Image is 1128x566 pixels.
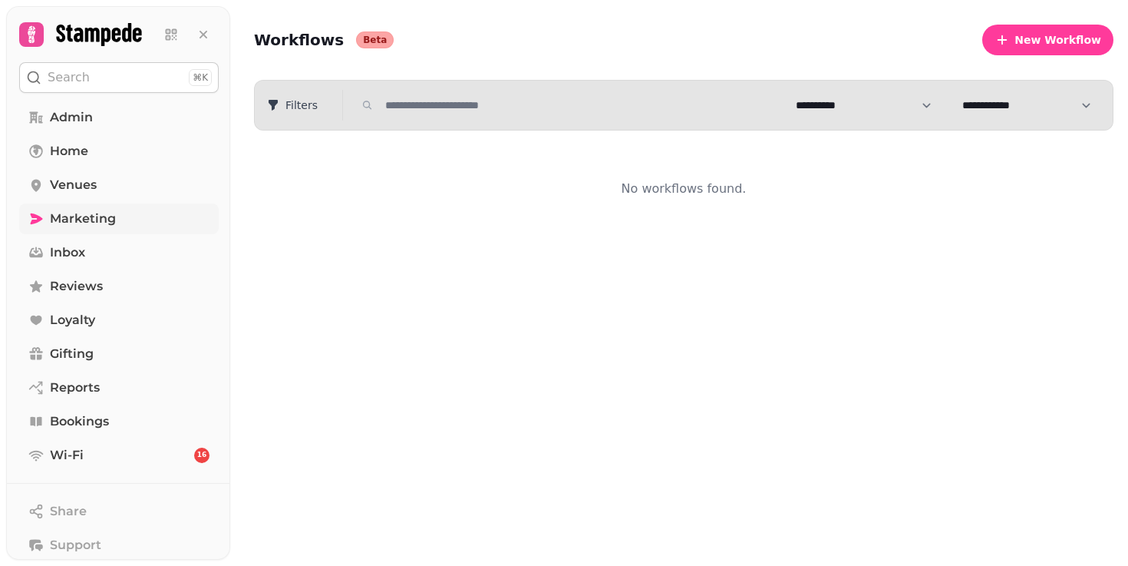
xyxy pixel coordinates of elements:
select: Filter workflows by status [953,90,1100,121]
button: Support [19,530,219,561]
input: Search workflows by name [379,94,774,116]
span: Inbox [50,243,85,262]
span: Workflows [254,29,394,51]
span: Bookings [50,412,109,431]
a: Loyalty [19,305,219,336]
a: Bookings [19,406,219,437]
a: Venues [19,170,219,200]
select: Filter workflows by venue [787,90,941,121]
span: Admin [50,108,93,127]
span: Support [50,536,101,554]
div: Beta [356,31,394,48]
button: Search⌘K [19,62,219,93]
a: Reviews [19,271,219,302]
span: Loyalty [50,311,95,329]
a: Gifting [19,339,219,369]
span: Reviews [50,277,103,296]
p: Search [48,68,90,87]
a: Inbox [19,237,219,268]
span: Gifting [50,345,94,363]
a: Wi-Fi16 [19,440,219,471]
span: Home [50,142,88,161]
span: New Workflow [1014,35,1101,45]
a: Marketing [19,204,219,234]
button: Share [19,496,219,527]
a: Home [19,136,219,167]
span: Filters [267,98,330,113]
span: Marketing [50,210,116,228]
span: Share [50,502,87,521]
a: Reports [19,372,219,403]
span: Venues [50,176,97,194]
span: 16 [197,450,207,461]
button: New Workflow [982,25,1113,55]
a: Admin [19,102,219,133]
span: Wi-Fi [50,446,84,465]
p: No workflows found. [622,180,747,198]
div: ⌘K [189,69,212,86]
span: Reports [50,379,100,397]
